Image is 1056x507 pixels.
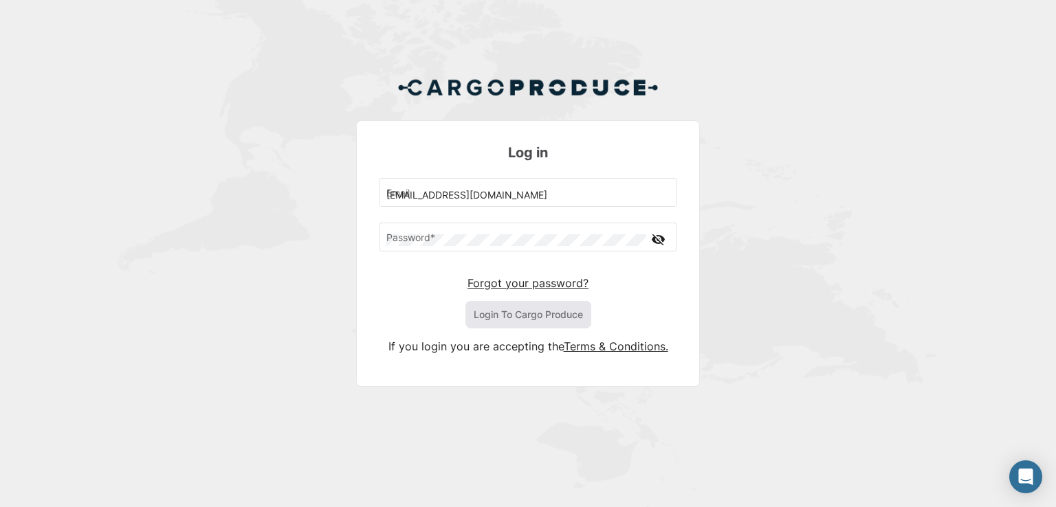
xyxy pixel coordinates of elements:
mat-icon: visibility_off [650,231,666,248]
span: If you login you are accepting the [388,339,564,353]
img: Cargo Produce Logo [397,71,659,104]
div: Open Intercom Messenger [1009,460,1042,493]
a: Forgot your password? [467,276,588,290]
h3: Log in [379,143,677,162]
a: Terms & Conditions. [564,339,668,353]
